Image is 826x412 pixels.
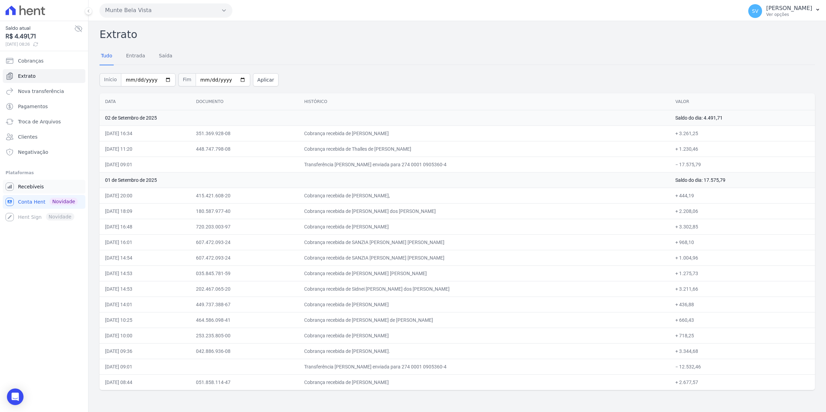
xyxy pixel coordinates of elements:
[6,25,74,32] span: Saldo atual
[3,54,85,68] a: Cobranças
[100,219,190,234] td: [DATE] 16:48
[190,343,299,359] td: 042.886.936-08
[100,27,815,42] h2: Extrato
[6,41,74,47] span: [DATE] 08:26
[299,219,670,234] td: Cobrança recebida de [PERSON_NAME]
[3,145,85,159] a: Negativação
[190,265,299,281] td: 035.845.781-59
[670,343,815,359] td: + 3.344,68
[3,195,85,209] a: Conta Hent Novidade
[190,93,299,110] th: Documento
[100,312,190,328] td: [DATE] 10:25
[299,141,670,157] td: Cobrança recebida de Thalles de [PERSON_NAME]
[299,93,670,110] th: Histórico
[766,5,812,12] p: [PERSON_NAME]
[299,265,670,281] td: Cobrança recebida de [PERSON_NAME] [PERSON_NAME]
[100,265,190,281] td: [DATE] 14:53
[18,73,36,79] span: Extrato
[670,125,815,141] td: + 3.261,25
[253,73,279,86] button: Aplicar
[670,188,815,203] td: + 444,19
[3,130,85,144] a: Clientes
[299,374,670,390] td: Cobrança recebida de [PERSON_NAME]
[100,374,190,390] td: [DATE] 08:44
[100,188,190,203] td: [DATE] 20:00
[190,234,299,250] td: 607.472.093-24
[100,47,114,65] a: Tudo
[190,141,299,157] td: 448.747.798-08
[670,359,815,374] td: − 12.532,46
[743,1,826,21] button: SV [PERSON_NAME] Ver opções
[190,281,299,297] td: 202.467.065-20
[766,12,812,17] p: Ver opções
[100,73,121,86] span: Início
[670,157,815,172] td: − 17.575,79
[3,100,85,113] a: Pagamentos
[190,250,299,265] td: 607.472.093-24
[670,312,815,328] td: + 660,43
[158,47,174,65] a: Saída
[18,118,61,125] span: Troca de Arquivos
[100,297,190,312] td: [DATE] 14:01
[299,188,670,203] td: Cobrança recebida de [PERSON_NAME],
[100,343,190,359] td: [DATE] 09:36
[299,250,670,265] td: Cobrança recebida de SANZIA [PERSON_NAME] [PERSON_NAME]
[6,32,74,41] span: R$ 4.491,71
[670,172,815,188] td: Saldo do dia: 17.575,79
[299,281,670,297] td: Cobrança recebida de Sidnei [PERSON_NAME] dos [PERSON_NAME]
[100,328,190,343] td: [DATE] 10:00
[670,374,815,390] td: + 2.677,57
[100,250,190,265] td: [DATE] 14:54
[100,125,190,141] td: [DATE] 16:34
[100,172,670,188] td: 01 de Setembro de 2025
[670,141,815,157] td: + 1.230,46
[100,359,190,374] td: [DATE] 09:01
[18,103,48,110] span: Pagamentos
[18,198,45,205] span: Conta Hent
[299,157,670,172] td: Transferência [PERSON_NAME] enviada para 274 0001 0905360-4
[299,359,670,374] td: Transferência [PERSON_NAME] enviada para 274 0001 0905360-4
[100,281,190,297] td: [DATE] 14:53
[3,115,85,129] a: Troca de Arquivos
[3,69,85,83] a: Extrato
[299,343,670,359] td: Cobrança recebida de [PERSON_NAME].
[100,234,190,250] td: [DATE] 16:01
[670,328,815,343] td: + 718,25
[125,47,147,65] a: Entrada
[190,125,299,141] td: 351.369.928-08
[18,88,64,95] span: Nova transferência
[18,57,44,64] span: Cobranças
[190,188,299,203] td: 415.421.608-20
[190,219,299,234] td: 720.203.003-97
[100,110,670,125] td: 02 de Setembro de 2025
[6,54,83,224] nav: Sidebar
[752,9,758,13] span: SV
[299,312,670,328] td: Cobrança recebida de [PERSON_NAME] de [PERSON_NAME]
[190,374,299,390] td: 051.858.114-47
[100,3,232,17] button: Munte Bela Vista
[100,203,190,219] td: [DATE] 18:09
[670,219,815,234] td: + 3.302,85
[100,141,190,157] td: [DATE] 11:20
[3,84,85,98] a: Nova transferência
[299,328,670,343] td: Cobrança recebida de [PERSON_NAME]
[3,180,85,194] a: Recebíveis
[190,297,299,312] td: 449.737.388-67
[670,281,815,297] td: + 3.211,66
[18,183,44,190] span: Recebíveis
[100,157,190,172] td: [DATE] 09:01
[49,198,78,205] span: Novidade
[670,234,815,250] td: + 968,10
[18,149,48,156] span: Negativação
[190,328,299,343] td: 253.235.805-00
[299,297,670,312] td: Cobrança recebida de [PERSON_NAME]
[299,234,670,250] td: Cobrança recebida de SANZIA [PERSON_NAME] [PERSON_NAME]
[670,203,815,219] td: + 2.208,06
[299,203,670,219] td: Cobrança recebida de [PERSON_NAME] dos [PERSON_NAME]
[670,265,815,281] td: + 1.275,73
[178,73,196,86] span: Fim
[670,297,815,312] td: + 436,88
[299,125,670,141] td: Cobrança recebida de [PERSON_NAME]
[670,110,815,125] td: Saldo do dia: 4.491,71
[190,312,299,328] td: 464.586.098-41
